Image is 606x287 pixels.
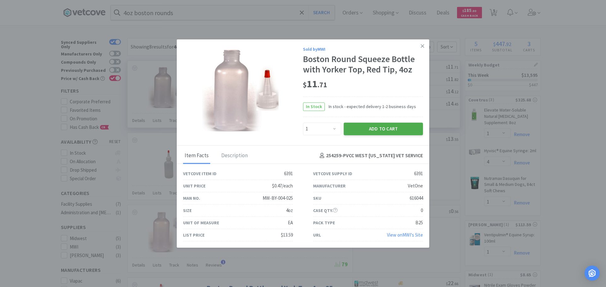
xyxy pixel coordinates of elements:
[183,207,192,214] div: Size
[183,219,219,226] div: Unit of Measure
[272,182,293,190] div: $0.47/each
[344,123,423,135] button: Add to Cart
[408,182,423,190] div: VetOne
[183,182,205,189] div: Unit Price
[410,194,423,202] div: 616044
[325,103,416,110] span: In stock - expected delivery 1-2 business days
[281,231,293,239] div: $13.59
[415,219,423,227] div: B25
[220,148,249,164] div: Description
[414,170,423,177] div: 6391
[183,232,205,238] div: List Price
[183,170,217,177] div: Vetcove Item ID
[313,195,321,202] div: SKU
[202,49,284,131] img: ad39341ec1984851b6a4fea27df761cc_6391.png
[421,207,423,214] div: 0
[313,232,321,238] div: URL
[313,170,352,177] div: Vetcove Supply ID
[303,103,324,111] span: In Stock
[183,148,210,164] div: Item Facts
[286,207,293,214] div: 4oz
[387,232,423,238] a: View onMWI's Site
[313,219,335,226] div: Pack Type
[263,194,293,202] div: MW-BY-004-025
[303,46,423,53] div: Sold by MWI
[318,80,327,89] span: . 71
[303,77,327,90] span: 11
[317,152,423,160] h4: 254259 - PVCC WEST [US_STATE] VET SERVICE
[313,207,337,214] div: Case Qty.
[303,80,307,89] span: $
[288,219,293,227] div: EA
[313,182,346,189] div: Manufacturer
[284,170,293,177] div: 6391
[183,195,200,202] div: Man No.
[585,266,600,281] div: Open Intercom Messenger
[303,54,423,75] div: Boston Round Squeeze Bottle with Yorker Top, Red Tip, 4oz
